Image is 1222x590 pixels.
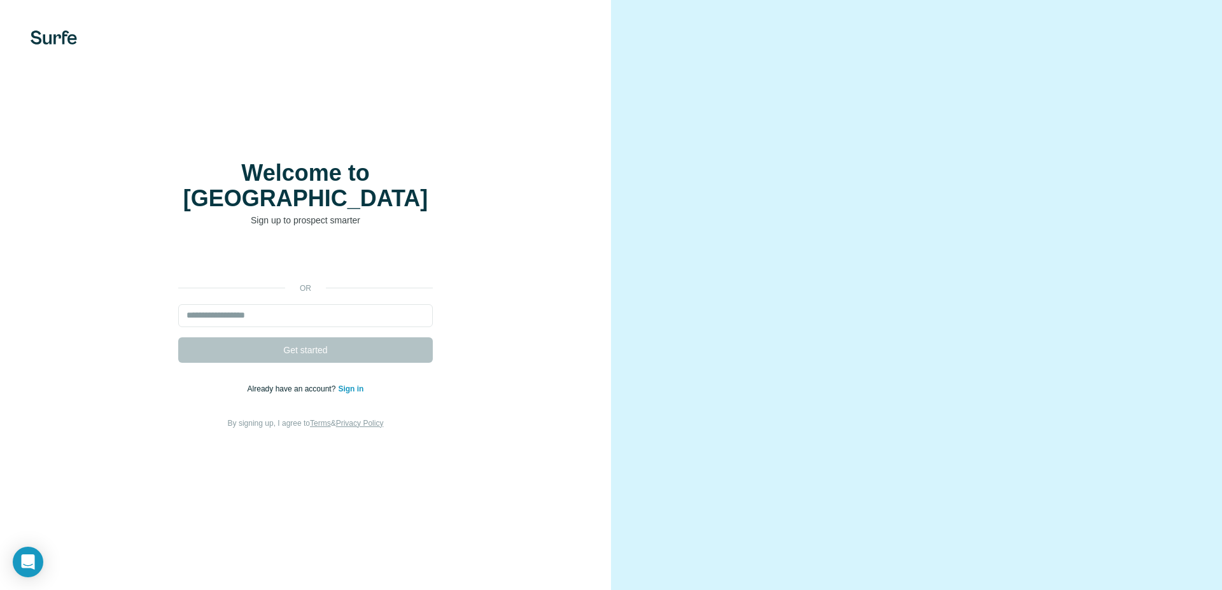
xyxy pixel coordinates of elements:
span: By signing up, I agree to & [228,419,384,428]
p: or [285,283,326,294]
iframe: 「使用 Google 帳戶登入」按鈕 [172,246,439,274]
a: Privacy Policy [336,419,384,428]
h1: Welcome to [GEOGRAPHIC_DATA] [178,160,433,211]
span: Already have an account? [248,384,339,393]
p: Sign up to prospect smarter [178,214,433,227]
a: Terms [310,419,331,428]
a: Sign in [338,384,363,393]
div: Open Intercom Messenger [13,547,43,577]
img: Surfe's logo [31,31,77,45]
